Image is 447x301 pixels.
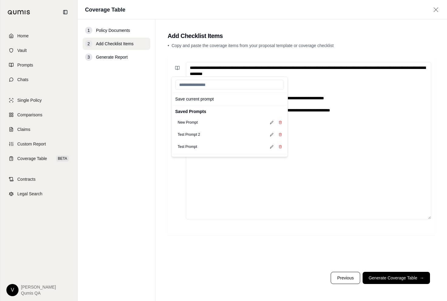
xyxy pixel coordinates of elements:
div: 1 [85,27,92,34]
button: New Prompt [175,118,200,127]
div: Saved Prompts [173,107,286,116]
span: Legal Search [17,191,43,197]
button: Generate Coverage Table→ [363,272,430,284]
div: 3 [85,53,92,61]
span: Chats [17,77,29,83]
span: Prompts [17,62,33,68]
h1: Coverage Table [85,5,125,14]
span: Single Policy [17,97,42,103]
span: Coverage Table [17,156,47,162]
button: Save current prompt [173,94,286,104]
span: Contracts [17,176,36,182]
span: Policy Documents [96,27,130,33]
h2: Add Checklist Items [168,32,435,40]
span: • [168,43,169,48]
a: Vault [4,44,74,57]
a: Claims [4,123,74,136]
span: Qumis QA [21,290,56,296]
button: Previous [331,272,360,284]
div: 2 [85,40,92,47]
span: [PERSON_NAME] [21,284,56,290]
span: Custom Report [17,141,46,147]
a: Comparisons [4,108,74,121]
a: Legal Search [4,187,74,200]
span: Comparisons [17,112,42,118]
span: → [420,275,424,281]
span: Add Checklist Items [96,41,134,47]
a: Contracts [4,173,74,186]
a: Prompts [4,58,74,72]
div: V [6,284,19,296]
span: Copy and paste the coverage items from your proposal template or coverage checklist [172,43,334,48]
button: Test Prompt [175,142,200,151]
a: Single Policy [4,94,74,107]
span: Generate Report [96,54,128,60]
button: Test Prompt 2 [175,130,203,139]
img: Qumis Logo [8,10,30,15]
a: Coverage TableBETA [4,152,74,165]
span: Vault [17,47,27,53]
span: Claims [17,126,30,132]
span: BETA [56,156,69,162]
a: Chats [4,73,74,86]
a: Home [4,29,74,43]
span: Home [17,33,29,39]
a: Custom Report [4,137,74,151]
button: Collapse sidebar [60,7,70,17]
